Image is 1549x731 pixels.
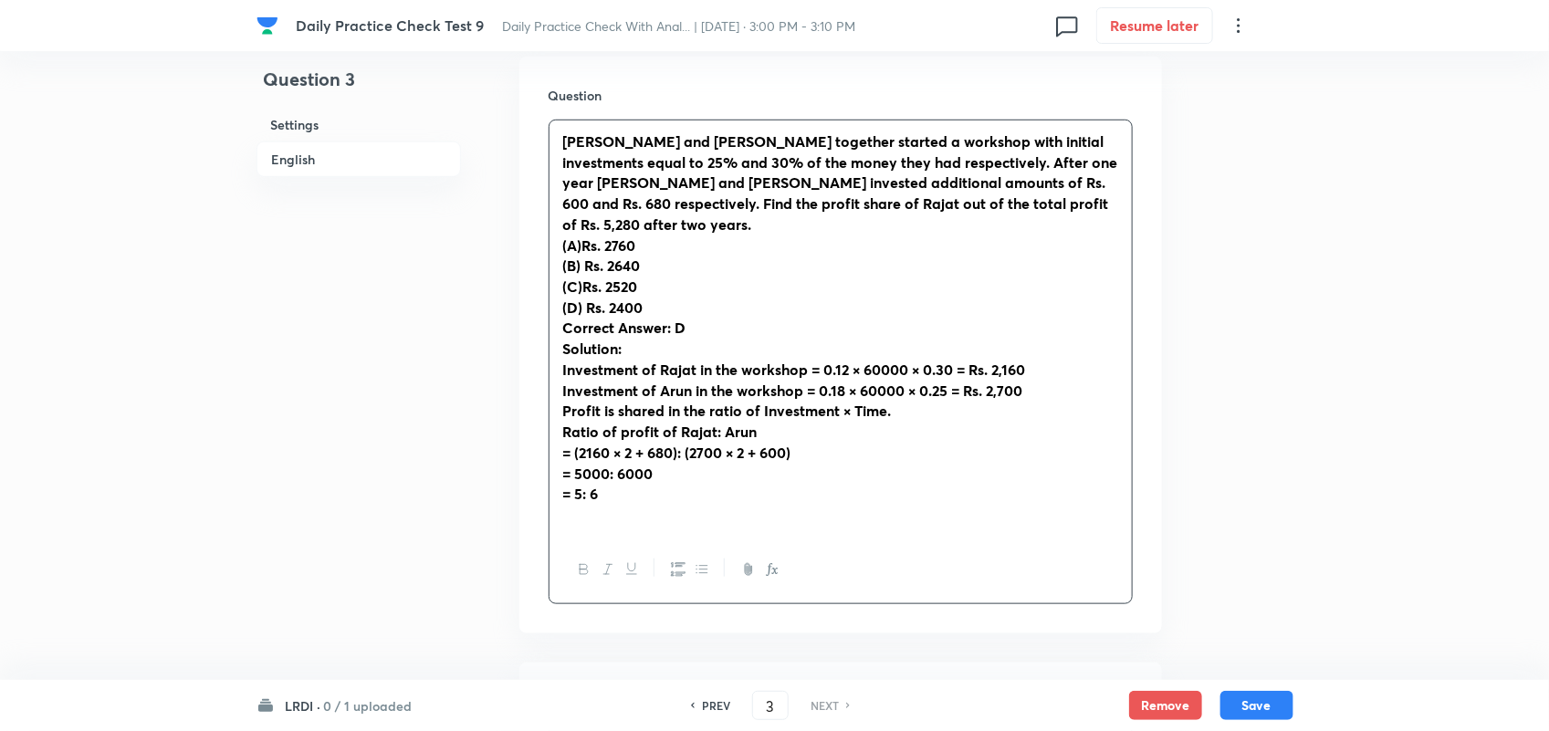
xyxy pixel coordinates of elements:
strong: Rs. 2520 [583,277,638,296]
strong: Profit is shared in the ratio of Investment × Time. [563,401,892,420]
a: Company Logo [256,15,282,37]
button: Save [1220,691,1293,720]
strong: Investment of Rajat in the workshop = 0.12 × 60000 × 0.30 = Rs. 2,160 [563,360,1026,379]
button: Remove [1129,691,1202,720]
strong: = 5000: 6000 [563,464,654,483]
strong: (C) [563,277,583,296]
strong: Correct Answer: D [563,318,686,337]
strong: Rs. 2760 [582,235,636,255]
h6: 0 / 1 uploaded [324,696,413,715]
h6: Question [549,86,1133,105]
strong: Ratio of profit of Rajat: Arun [563,422,758,441]
strong: (B) Rs. 2640 [563,256,641,275]
h6: LRDI · [286,696,321,715]
h6: Settings [256,108,461,141]
h6: PREV [702,697,730,714]
h4: Question 3 [256,66,461,108]
strong: [PERSON_NAME] and [PERSON_NAME] together started a workshop with initial investments equal to 25%... [563,131,1118,234]
img: Company Logo [256,15,278,37]
strong: (A) [563,235,582,255]
strong: = (2160 × 2 + 680): (2700 × 2 + 600) [563,443,791,462]
h6: NEXT [811,697,839,714]
h6: English [256,141,461,177]
span: Daily Practice Check Test 9 [296,16,484,35]
strong: Solution: [563,339,623,358]
strong: Investment of Arun in the workshop = 0.18 × 60000 × 0.25 = Rs. 2,700 [563,381,1023,400]
button: Resume later [1096,7,1213,44]
strong: = 5: 6 [563,484,599,503]
span: Daily Practice Check With Anal... | [DATE] · 3:00 PM - 3:10 PM [502,17,855,35]
strong: (D) Rs. 2400 [563,298,644,317]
